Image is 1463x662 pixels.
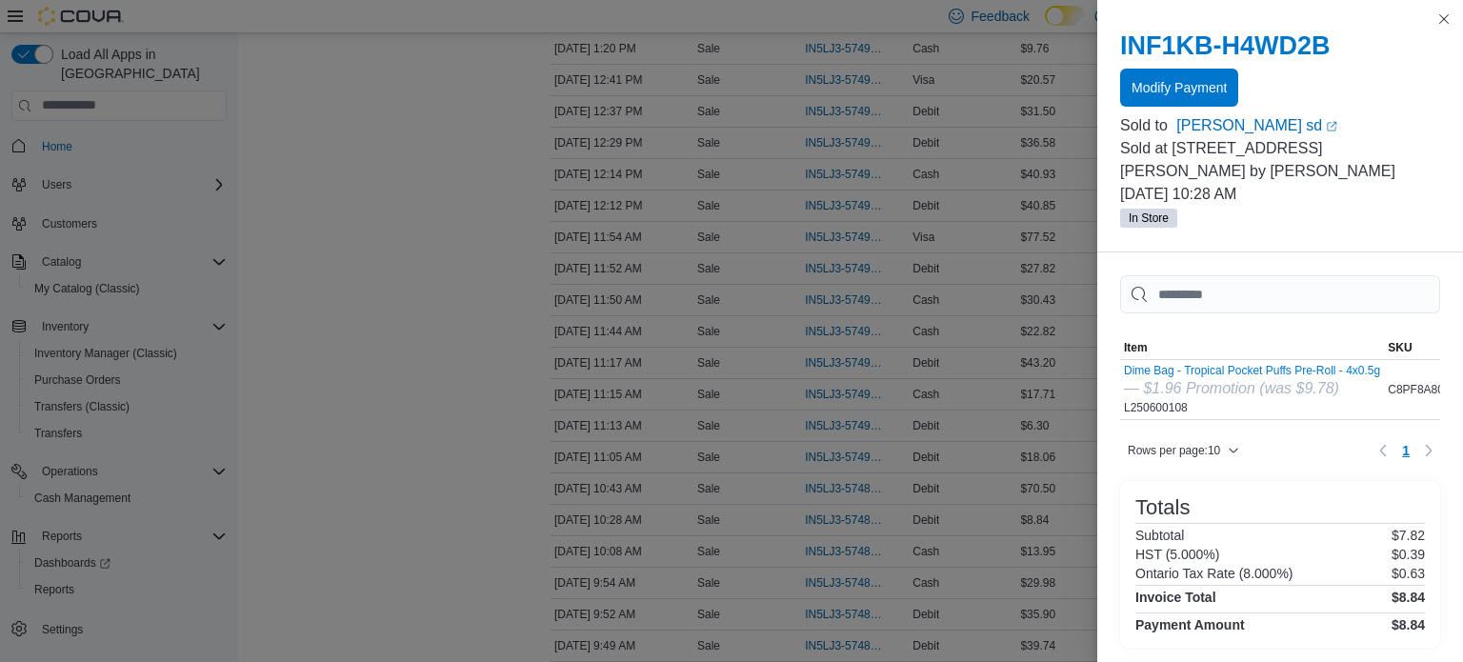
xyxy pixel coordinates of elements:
[1124,377,1380,400] div: — $1.96 Promotion (was $9.78)
[1392,547,1425,562] p: $0.39
[1124,364,1380,415] div: L250600108
[1124,340,1148,355] span: Item
[1129,210,1169,227] span: In Store
[1135,528,1184,543] h6: Subtotal
[1132,78,1227,97] span: Modify Payment
[1392,590,1425,605] h4: $8.84
[1388,382,1444,397] span: C8PF8A80
[1120,439,1247,462] button: Rows per page:10
[1433,8,1455,30] button: Close this dialog
[1120,209,1177,228] span: In Store
[1402,441,1410,460] span: 1
[1135,496,1190,519] h3: Totals
[1120,336,1384,359] button: Item
[1135,566,1293,581] h6: Ontario Tax Rate (8.000%)
[1417,439,1440,462] button: Next page
[1372,439,1394,462] button: Previous page
[1120,183,1440,206] p: [DATE] 10:28 AM
[1135,617,1245,632] h4: Payment Amount
[1120,30,1440,61] h2: INF1KB-H4WD2B
[1128,443,1220,458] span: Rows per page : 10
[1392,566,1425,581] p: $0.63
[1120,137,1440,183] p: Sold at [STREET_ADDRESS][PERSON_NAME] by [PERSON_NAME]
[1120,275,1440,313] input: This is a search bar. As you type, the results lower in the page will automatically filter.
[1384,336,1448,359] button: SKU
[1176,114,1440,137] a: [PERSON_NAME] sdExternal link
[1392,617,1425,632] h4: $8.84
[1120,69,1238,107] button: Modify Payment
[1135,590,1216,605] h4: Invoice Total
[1124,364,1380,377] button: Dime Bag - Tropical Pocket Puffs Pre-Roll - 4x0.5g
[1394,435,1417,466] ul: Pagination for table: MemoryTable from EuiInMemoryTable
[1135,547,1219,562] h6: HST (5.000%)
[1120,114,1172,137] div: Sold to
[1388,340,1412,355] span: SKU
[1326,121,1337,132] svg: External link
[1392,528,1425,543] p: $7.82
[1372,435,1440,466] nav: Pagination for table: MemoryTable from EuiInMemoryTable
[1394,435,1417,466] button: Page 1 of 1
